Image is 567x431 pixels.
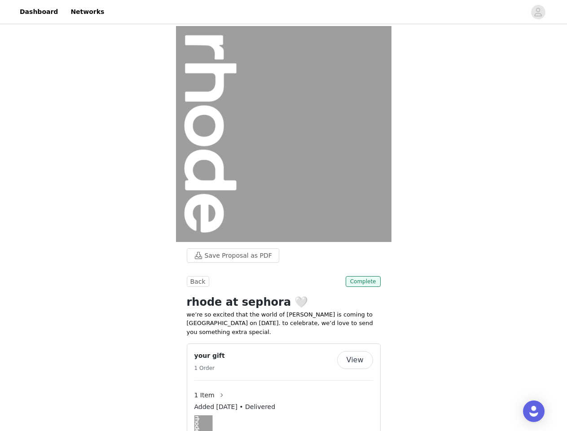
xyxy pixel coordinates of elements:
[187,294,381,310] h1: rhode at sephora 🤍
[187,310,381,337] p: we’re so excited that the world of [PERSON_NAME] is coming to [GEOGRAPHIC_DATA] on [DATE]. to cel...
[194,391,215,400] span: 1 Item
[14,2,63,22] a: Dashboard
[346,276,381,287] span: Complete
[176,26,391,242] img: campaign image
[194,364,225,372] h5: 1 Order
[337,351,373,369] button: View
[534,5,542,19] div: avatar
[523,400,545,422] div: Open Intercom Messenger
[194,402,276,412] span: Added [DATE] • Delivered
[194,351,225,361] h4: your gift
[187,248,279,263] button: Save Proposal as PDF
[187,276,209,287] button: Back
[65,2,110,22] a: Networks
